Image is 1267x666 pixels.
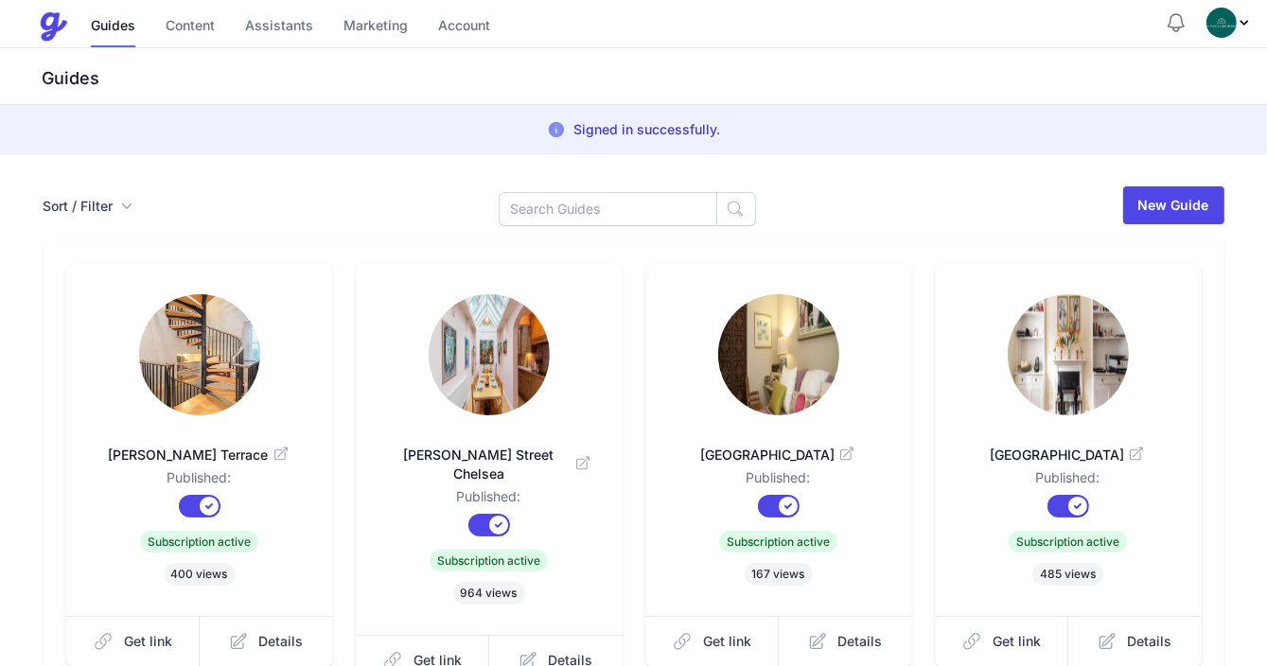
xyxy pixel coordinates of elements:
img: wq8sw0j47qm6nw759ko380ndfzun [429,294,550,415]
div: Profile Menu [1206,8,1252,38]
span: Get link [993,632,1041,651]
span: Get link [703,632,751,651]
img: mtasz01fldrr9v8cnif9arsj44ov [139,294,260,415]
img: 9b5v0ir1hdq8hllsqeesm40py5rd [718,294,839,415]
a: [PERSON_NAME] Street Chelsea [386,423,592,487]
a: [GEOGRAPHIC_DATA] [965,423,1171,468]
span: Details [259,632,304,651]
a: New Guide [1123,186,1224,224]
dd: Published: [676,468,882,495]
span: Details [1128,632,1172,651]
dd: Published: [386,487,592,514]
span: [GEOGRAPHIC_DATA] [676,446,882,464]
span: Details [838,632,883,651]
dd: Published: [965,468,1171,495]
span: [PERSON_NAME] Terrace [97,446,303,464]
span: 964 views [453,582,525,605]
span: Subscription active [719,531,837,552]
a: [GEOGRAPHIC_DATA] [676,423,882,468]
p: Signed in successfully. [573,120,720,139]
span: 400 views [164,563,236,586]
a: [PERSON_NAME] Terrace [97,423,303,468]
span: [GEOGRAPHIC_DATA] [965,446,1171,464]
h3: Guides [38,67,1267,90]
dd: Published: [97,468,303,495]
button: Sort / Filter [44,197,132,216]
span: Get link [124,632,172,651]
span: Subscription active [140,531,258,552]
a: Content [166,7,215,47]
button: Notifications [1165,11,1188,34]
a: Assistants [245,7,313,47]
span: [PERSON_NAME] Street Chelsea [386,446,592,483]
img: oovs19i4we9w73xo0bfpgswpi0cd [1206,8,1237,38]
a: Guides [91,7,135,47]
a: Marketing [343,7,408,47]
img: hdmgvwaq8kfuacaafu0ghkkjd0oq [1008,294,1129,415]
span: Subscription active [1009,531,1127,552]
img: Guestive Guides [38,11,68,42]
input: Search Guides [499,192,717,226]
a: Account [438,7,490,47]
span: 485 views [1032,563,1103,586]
span: 167 views [745,563,813,586]
span: Subscription active [430,550,548,571]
